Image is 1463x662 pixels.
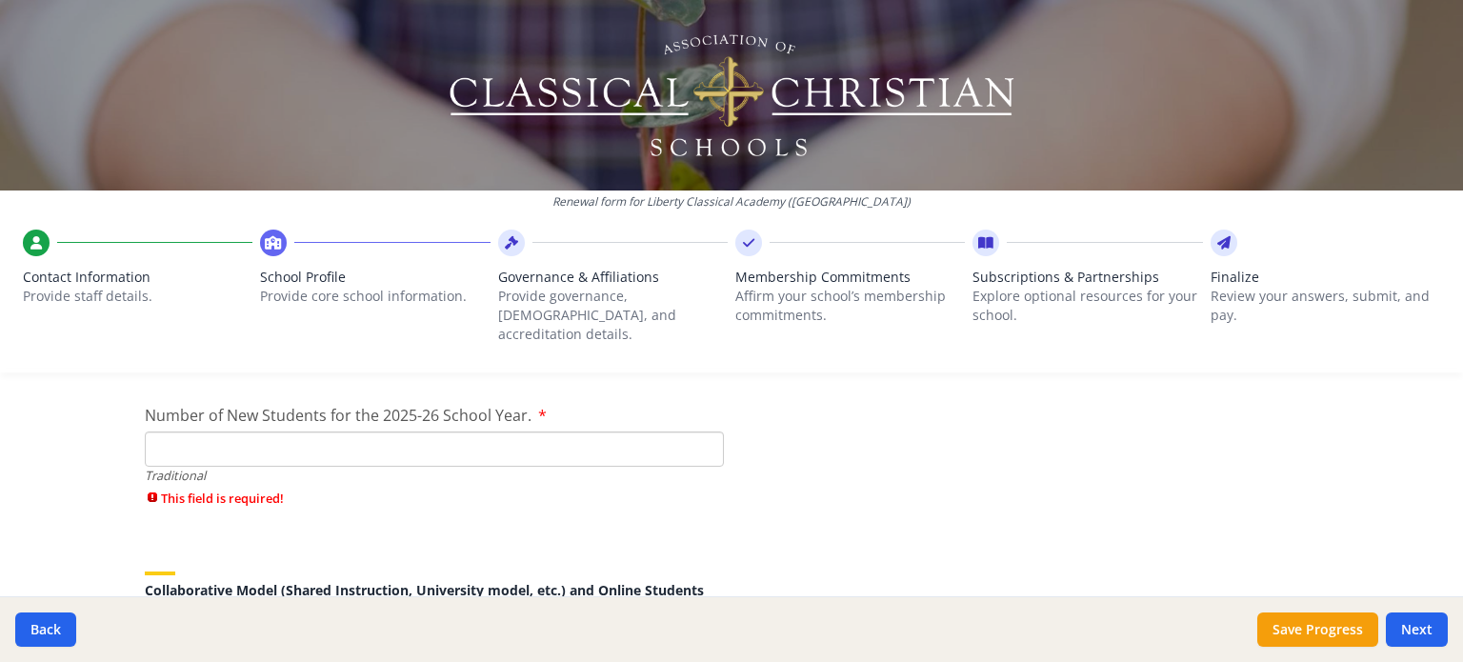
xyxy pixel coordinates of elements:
span: Subscriptions & Partnerships [972,268,1202,287]
span: Governance & Affiliations [498,268,728,287]
span: Contact Information [23,268,252,287]
span: This field is required! [145,490,724,508]
button: Back [15,612,76,647]
div: Traditional [145,467,724,485]
span: School Profile [260,268,490,287]
button: Next [1386,612,1448,647]
p: Provide staff details. [23,287,252,306]
button: Save Progress [1257,612,1378,647]
p: Provide core school information. [260,287,490,306]
p: Affirm your school’s membership commitments. [735,287,965,325]
span: Number of New Students for the 2025-26 School Year. [145,405,531,426]
span: Finalize [1211,268,1440,287]
img: Logo [447,29,1017,162]
span: Membership Commitments [735,268,965,287]
p: Explore optional resources for your school. [972,287,1202,325]
h5: Collaborative Model (Shared Instruction, University model, etc.) and Online Students [145,583,1318,597]
p: Review your answers, submit, and pay. [1211,287,1440,325]
p: Provide governance, [DEMOGRAPHIC_DATA], and accreditation details. [498,287,728,344]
